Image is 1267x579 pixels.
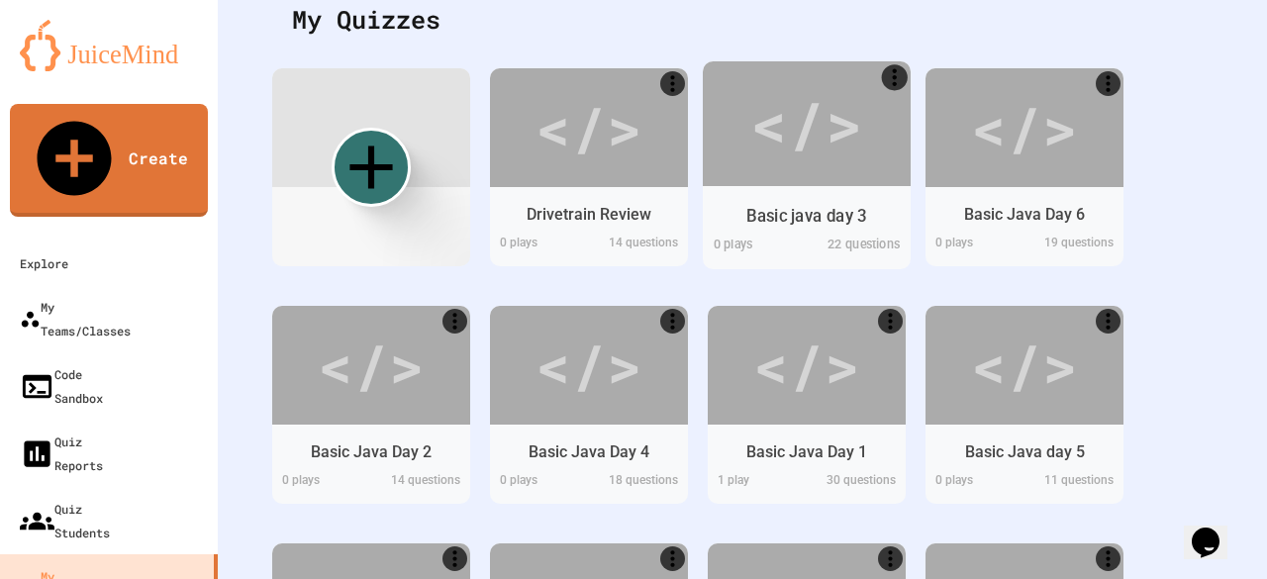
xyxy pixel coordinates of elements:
div: 0 play s [926,234,1024,256]
div: 11 questions [1024,471,1123,494]
a: More [1096,546,1121,571]
a: Create [10,104,208,217]
div: Quiz Reports [20,430,103,477]
div: </> [971,321,1078,410]
a: More [442,309,467,334]
div: Quiz Students [20,497,110,544]
div: 14 questions [589,234,688,256]
div: Basic Java day 5 [965,440,1085,464]
div: 14 questions [371,471,470,494]
div: 22 questions [807,235,911,258]
div: Basic java day 3 [746,203,867,228]
div: Create new [332,128,411,207]
a: More [1096,309,1121,334]
div: 18 questions [589,471,688,494]
a: More [1096,71,1121,96]
a: More [878,309,903,334]
a: More [660,546,685,571]
div: 19 questions [1024,234,1123,256]
div: Code Sandbox [20,362,103,410]
a: More [660,71,685,96]
a: More [660,309,685,334]
a: More [442,546,467,571]
a: More [882,64,908,90]
div: Basic Java Day 4 [529,440,649,464]
div: Basic Java Day 2 [311,440,432,464]
div: </> [971,83,1078,172]
div: 0 play s [926,471,1024,494]
div: 0 play s [490,471,589,494]
div: </> [536,321,642,410]
div: Explore [20,251,68,275]
div: 30 questions [807,471,906,494]
div: </> [318,321,425,410]
div: 1 play [708,471,807,494]
div: </> [750,76,862,169]
div: My Teams/Classes [20,295,131,342]
iframe: chat widget [1184,500,1247,559]
div: 0 play s [272,471,371,494]
div: 0 play s [703,235,807,258]
div: Drivetrain Review [527,203,651,227]
div: </> [753,321,860,410]
div: Basic Java Day 6 [964,203,1085,227]
img: logo-orange.svg [20,20,198,71]
div: Basic Java Day 1 [746,440,867,464]
div: </> [536,83,642,172]
a: More [878,546,903,571]
div: 0 play s [490,234,589,256]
